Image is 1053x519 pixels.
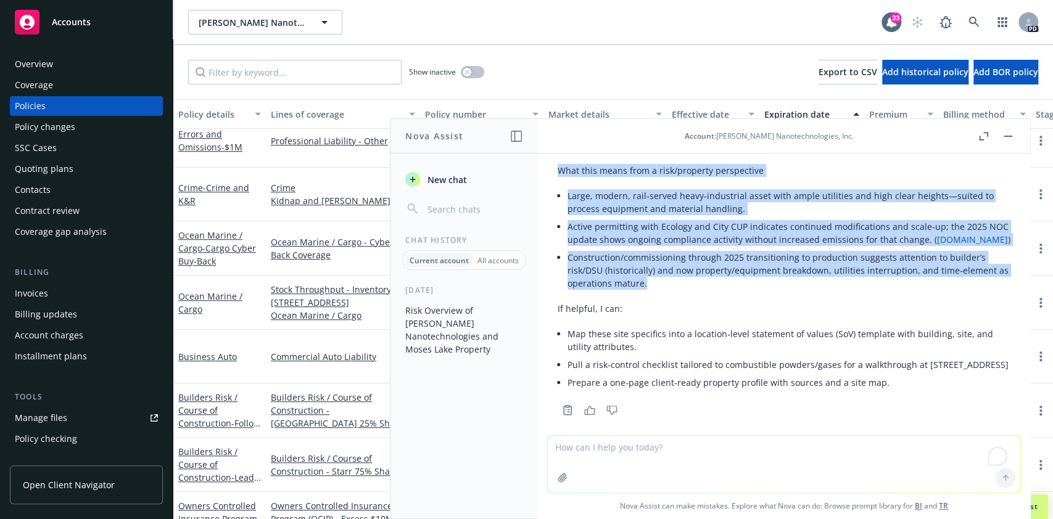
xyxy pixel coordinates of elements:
[10,54,163,74] a: Overview
[15,54,53,74] div: Overview
[10,391,163,403] div: Tools
[10,138,163,158] a: SSC Cases
[271,350,415,363] a: Commercial Auto Liability
[937,234,1008,245] a: [DOMAIN_NAME]
[15,429,77,449] div: Policy checking
[938,99,1031,129] button: Billing method
[271,452,415,478] a: Builders Risk / Course of Construction - Starr 75% Share
[15,138,57,158] div: SSC Cases
[477,255,519,266] p: All accounts
[759,99,864,129] button: Expiration date
[15,325,83,345] div: Account charges
[10,75,163,95] a: Coverage
[943,108,1012,121] div: Billing method
[178,290,242,315] a: Ocean Marine / Cargo
[178,351,237,362] a: Business Auto
[425,200,523,218] input: Search chats
[10,429,163,449] a: Policy checking
[271,391,415,430] a: Builders Risk / Course of Construction - [GEOGRAPHIC_DATA] 25% Share
[10,222,163,242] a: Coverage gap analysis
[558,164,1010,177] p: What this means from a risk/property perspective
[271,181,415,194] a: Crime
[420,99,543,129] button: Policy number
[667,99,759,129] button: Effective date
[409,67,456,77] span: Show inactive
[15,159,73,179] div: Quoting plans
[990,10,1015,35] a: Switch app
[178,391,260,468] a: Builders Risk / Course of Construction
[905,10,930,35] a: Start snowing
[1033,295,1048,310] a: more
[15,201,80,221] div: Contract review
[882,66,968,78] span: Add historical policy
[271,194,415,207] a: Kidnap and [PERSON_NAME]
[425,173,467,186] span: New chat
[915,501,922,511] a: BI
[548,108,648,121] div: Market details
[1033,187,1048,202] a: more
[178,182,249,206] span: - Crime and K&R
[10,266,163,279] div: Billing
[271,309,415,322] a: Ocean Marine / Cargo
[15,408,67,428] div: Manage files
[15,75,53,95] div: Coverage
[10,159,163,179] a: Quoting plans
[568,248,1010,292] li: Construction/commissioning through 2025 transitioning to production suggests attention to builder...
[221,141,242,153] span: - $1M
[400,300,528,359] button: Risk Overview of [PERSON_NAME] Nanotechnologies and Moses Lake Property
[819,66,877,78] span: Export to CSV
[864,99,938,129] button: Premium
[271,134,415,147] a: Professional Liability - Other
[973,66,1038,78] span: Add BOR policy
[390,235,538,245] div: Chat History
[568,187,1010,218] li: Large, modern, rail‑served heavy‑industrial asset with ample utilities and high clear heights—sui...
[271,108,402,121] div: Lines of coverage
[548,436,1020,492] textarea: To enrich screen reader interactions, please activate Accessibility in Grammarly extension settings
[425,108,525,121] div: Policy number
[400,168,528,190] button: New chat
[10,201,163,221] a: Contract review
[52,17,91,27] span: Accounts
[199,16,305,29] span: [PERSON_NAME] Nanotechnologies, Inc.
[173,99,266,129] button: Policy details
[568,374,1010,391] li: Prepare a one‑page client‑ready property profile with sources and a site map.
[869,108,920,121] div: Premium
[10,346,163,366] a: Installment plans
[23,478,115,491] span: Open Client Navigator
[568,325,1010,356] li: Map these site specifics into a location‑level statement of values (SoV) template with building, ...
[882,60,968,84] button: Add historical policy
[15,96,46,116] div: Policies
[1033,457,1048,472] a: more
[10,450,163,470] a: Manage exposures
[188,10,342,35] button: [PERSON_NAME] Nanotechnologies, Inc.
[10,304,163,324] a: Billing updates
[973,60,1038,84] button: Add BOR policy
[819,60,877,84] button: Export to CSV
[15,304,77,324] div: Billing updates
[939,501,948,511] a: TR
[15,346,87,366] div: Installment plans
[390,285,538,295] div: [DATE]
[271,235,415,261] a: Ocean Marine / Cargo - Cyber Buy Back Coverage
[10,180,163,200] a: Contacts
[764,108,846,121] div: Expiration date
[10,117,163,137] a: Policy changes
[1033,241,1048,256] a: more
[543,99,667,129] button: Market details
[10,325,163,345] a: Account charges
[890,12,901,23] div: 33
[178,229,256,267] a: Ocean Marine / Cargo
[685,131,854,141] div: : [PERSON_NAME] Nanotechnologies, Inc.
[178,182,249,206] a: Crime
[1033,349,1048,364] a: more
[266,99,420,129] button: Lines of coverage
[15,284,48,303] div: Invoices
[1033,133,1048,148] a: more
[410,255,469,266] p: Current account
[1033,403,1048,418] a: more
[10,408,163,428] a: Manage files
[602,401,622,419] button: Thumbs down
[568,218,1010,248] li: Active permitting with Ecology and City CUP indicates continued modifications and scale‑up; the 2...
[271,283,415,309] a: Stock Throughput - Inventory at [STREET_ADDRESS]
